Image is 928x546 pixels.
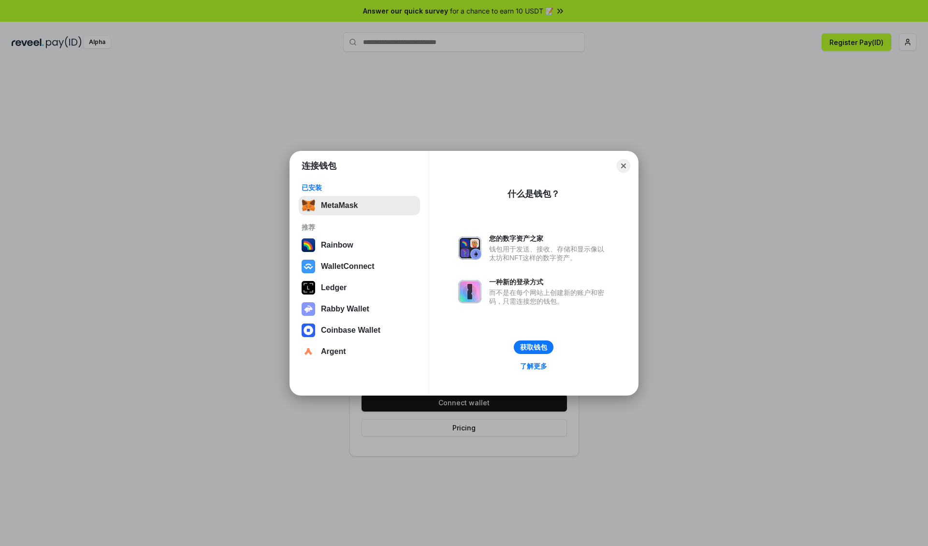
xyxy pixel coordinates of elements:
[520,343,547,352] div: 获取钱包
[617,159,630,173] button: Close
[299,257,420,276] button: WalletConnect
[299,278,420,297] button: Ledger
[489,245,609,262] div: 钱包用于发送、接收、存储和显示像以太坊和NFT这样的数字资产。
[302,281,315,295] img: svg+xml,%3Csvg%20xmlns%3D%22http%3A%2F%2Fwww.w3.org%2F2000%2Fsvg%22%20width%3D%2228%22%20height%3...
[489,234,609,243] div: 您的数字资产之家
[299,321,420,340] button: Coinbase Wallet
[302,345,315,358] img: svg+xml,%3Csvg%20width%3D%2228%22%20height%3D%2228%22%20viewBox%3D%220%200%2028%2028%22%20fill%3D...
[321,262,375,271] div: WalletConnect
[514,340,553,354] button: 获取钱包
[520,362,547,370] div: 了解更多
[514,360,553,372] a: 了解更多
[321,326,380,335] div: Coinbase Wallet
[321,305,369,313] div: Rabby Wallet
[458,280,481,303] img: svg+xml,%3Csvg%20xmlns%3D%22http%3A%2F%2Fwww.w3.org%2F2000%2Fsvg%22%20fill%3D%22none%22%20viewBox...
[507,188,560,200] div: 什么是钱包？
[302,199,315,212] img: svg+xml,%3Csvg%20fill%3D%22none%22%20height%3D%2233%22%20viewBox%3D%220%200%2035%2033%22%20width%...
[299,342,420,361] button: Argent
[458,236,481,260] img: svg+xml,%3Csvg%20xmlns%3D%22http%3A%2F%2Fwww.w3.org%2F2000%2Fsvg%22%20fill%3D%22none%22%20viewBox...
[302,324,315,337] img: svg+xml,%3Csvg%20width%3D%2228%22%20height%3D%2228%22%20viewBox%3D%220%200%2028%2028%22%20fill%3D...
[299,299,420,319] button: Rabby Wallet
[302,260,315,273] img: svg+xml,%3Csvg%20width%3D%2228%22%20height%3D%2228%22%20viewBox%3D%220%200%2028%2028%22%20fill%3D...
[321,347,346,356] div: Argent
[321,283,347,292] div: Ledger
[489,278,609,286] div: 一种新的登录方式
[302,160,336,172] h1: 连接钱包
[321,201,358,210] div: MetaMask
[299,236,420,255] button: Rainbow
[489,288,609,306] div: 而不是在每个网站上创建新的账户和密码，只需连接您的钱包。
[302,183,417,192] div: 已安装
[302,302,315,316] img: svg+xml,%3Csvg%20xmlns%3D%22http%3A%2F%2Fwww.w3.org%2F2000%2Fsvg%22%20fill%3D%22none%22%20viewBox...
[302,238,315,252] img: svg+xml,%3Csvg%20width%3D%22120%22%20height%3D%22120%22%20viewBox%3D%220%200%20120%20120%22%20fil...
[302,223,417,232] div: 推荐
[299,196,420,215] button: MetaMask
[321,241,353,250] div: Rainbow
